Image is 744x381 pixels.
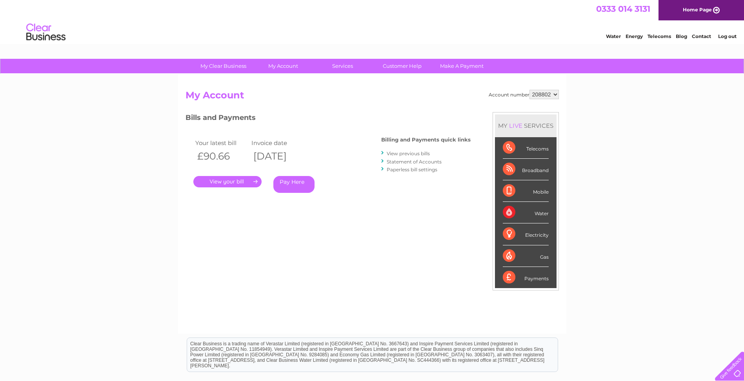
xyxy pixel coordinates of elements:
[370,59,435,73] a: Customer Help
[381,137,471,143] h4: Billing and Payments quick links
[249,148,306,164] th: [DATE]
[648,33,671,39] a: Telecoms
[193,176,262,187] a: .
[692,33,711,39] a: Contact
[193,138,250,148] td: Your latest bill
[508,122,524,129] div: LIVE
[503,137,549,159] div: Telecoms
[186,90,559,105] h2: My Account
[626,33,643,39] a: Energy
[495,114,557,137] div: MY SERVICES
[503,245,549,267] div: Gas
[503,267,549,288] div: Payments
[387,159,442,165] a: Statement of Accounts
[387,151,430,156] a: View previous bills
[596,4,650,14] a: 0333 014 3131
[676,33,687,39] a: Blog
[503,159,549,180] div: Broadband
[429,59,494,73] a: Make A Payment
[187,4,558,38] div: Clear Business is a trading name of Verastar Limited (registered in [GEOGRAPHIC_DATA] No. 3667643...
[387,167,437,172] a: Paperless bill settings
[191,59,256,73] a: My Clear Business
[186,112,471,126] h3: Bills and Payments
[503,180,549,202] div: Mobile
[503,223,549,245] div: Electricity
[273,176,315,193] a: Pay Here
[489,90,559,99] div: Account number
[503,202,549,223] div: Water
[193,148,250,164] th: £90.66
[606,33,621,39] a: Water
[249,138,306,148] td: Invoice date
[251,59,315,73] a: My Account
[718,33,737,39] a: Log out
[26,20,66,44] img: logo.png
[310,59,375,73] a: Services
